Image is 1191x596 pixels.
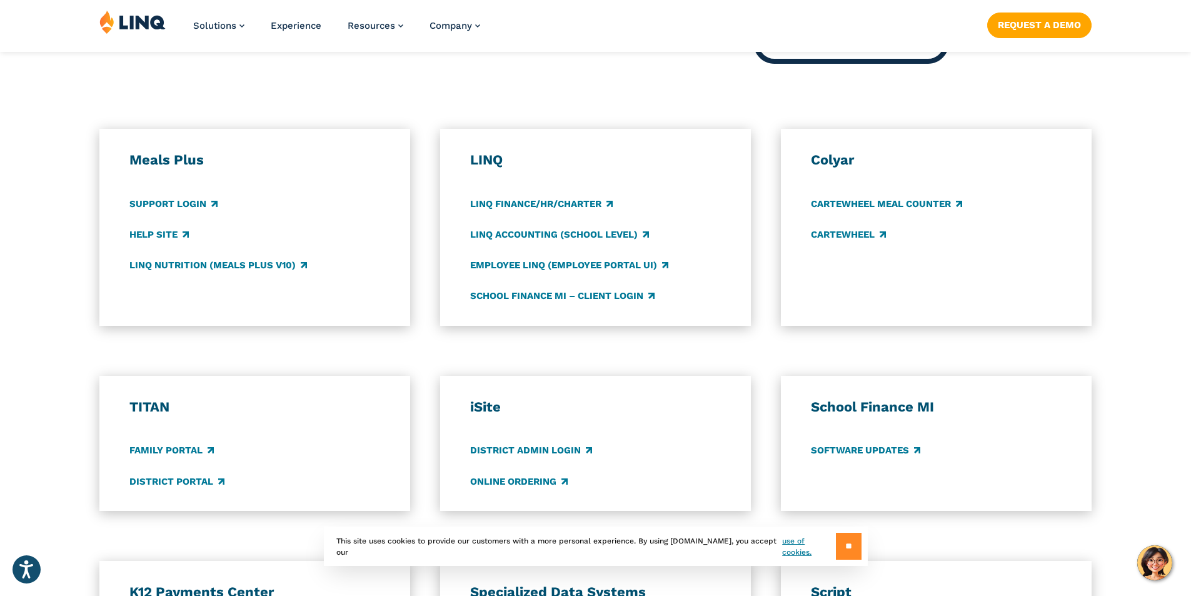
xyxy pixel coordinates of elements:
a: Experience [271,20,321,31]
span: Company [430,20,472,31]
nav: Primary Navigation [193,10,480,51]
a: Online Ordering [470,475,568,488]
a: Company [430,20,480,31]
img: LINQ | K‑12 Software [99,10,166,34]
a: District Portal [129,475,224,488]
a: LINQ Nutrition (Meals Plus v10) [129,258,307,272]
a: District Admin Login [470,444,592,458]
a: Solutions [193,20,244,31]
a: LINQ Accounting (school level) [470,228,649,241]
a: Resources [348,20,403,31]
span: Solutions [193,20,236,31]
a: Software Updates [811,444,920,458]
h3: School Finance MI [811,398,1062,416]
h3: Colyar [811,151,1062,169]
h3: iSite [470,398,721,416]
a: Request a Demo [987,13,1092,38]
a: CARTEWHEEL [811,228,886,241]
a: CARTEWHEEL Meal Counter [811,197,962,211]
div: This site uses cookies to provide our customers with a more personal experience. By using [DOMAIN... [324,527,868,566]
h3: LINQ [470,151,721,169]
a: use of cookies. [782,535,835,558]
a: Employee LINQ (Employee Portal UI) [470,258,668,272]
a: Support Login [129,197,218,211]
a: School Finance MI – Client Login [470,289,655,303]
button: Hello, have a question? Let’s chat. [1137,545,1172,580]
nav: Button Navigation [987,10,1092,38]
span: Resources [348,20,395,31]
a: LINQ Finance/HR/Charter [470,197,613,211]
a: Family Portal [129,444,214,458]
h3: Meals Plus [129,151,381,169]
a: Help Site [129,228,189,241]
h3: TITAN [129,398,381,416]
